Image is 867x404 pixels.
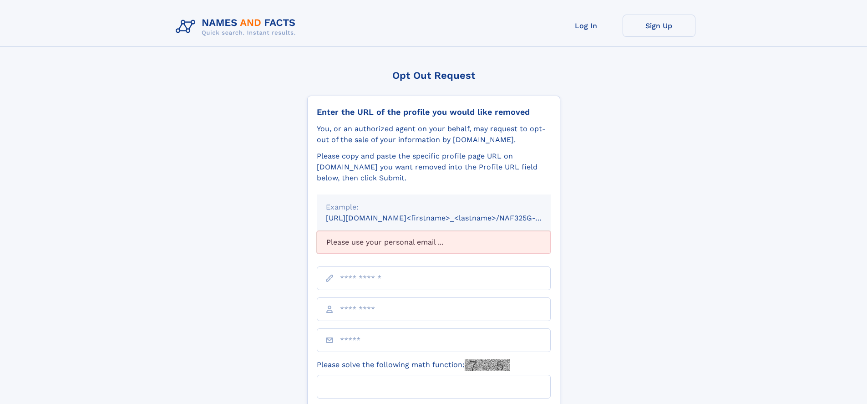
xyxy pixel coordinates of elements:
div: Example: [326,202,542,213]
div: Opt Out Request [307,70,560,81]
div: Please use your personal email ... [317,231,551,254]
div: Please copy and paste the specific profile page URL on [DOMAIN_NAME] you want removed into the Pr... [317,151,551,184]
div: You, or an authorized agent on your behalf, may request to opt-out of the sale of your informatio... [317,123,551,145]
label: Please solve the following math function: [317,359,510,371]
a: Sign Up [623,15,695,37]
div: Enter the URL of the profile you would like removed [317,107,551,117]
a: Log In [550,15,623,37]
img: Logo Names and Facts [172,15,303,39]
small: [URL][DOMAIN_NAME]<firstname>_<lastname>/NAF325G-xxxxxxxx [326,214,568,222]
